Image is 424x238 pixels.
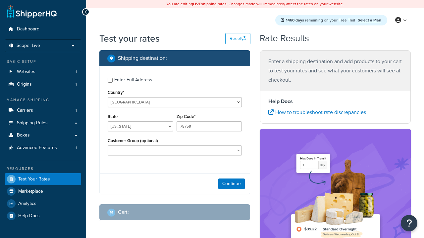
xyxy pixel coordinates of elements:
li: Carriers [5,104,81,117]
a: Test Your Rates [5,173,81,185]
a: Websites1 [5,66,81,78]
a: Help Docs [5,210,81,222]
label: Customer Group (optional) [108,138,158,143]
li: Websites [5,66,81,78]
a: Advanced Features1 [5,142,81,154]
span: Analytics [18,201,36,207]
button: Reset [225,33,250,44]
a: Boxes [5,129,81,141]
p: Enter a shipping destination and add products to your cart to test your rates and see what your c... [268,57,402,85]
a: Marketplace [5,185,81,197]
div: Enter Full Address [114,75,152,85]
span: Scope: Live [17,43,40,49]
a: How to troubleshoot rate discrepancies [268,108,366,116]
span: Boxes [17,133,30,138]
a: Shipping Rules [5,117,81,129]
span: Test Your Rates [18,177,50,182]
span: Marketplace [18,189,43,194]
a: Analytics [5,198,81,210]
span: Carriers [17,108,33,113]
input: Enter Full Address [108,78,113,83]
span: Help Docs [18,213,40,219]
button: Continue [218,178,245,189]
span: 1 [76,69,77,75]
span: Origins [17,82,32,87]
span: remaining on your Free Trial [286,17,356,23]
h1: Test your rates [99,32,160,45]
label: Zip Code* [177,114,195,119]
div: Resources [5,166,81,172]
li: Advanced Features [5,142,81,154]
span: 1 [76,108,77,113]
span: Advanced Features [17,145,57,151]
a: Dashboard [5,23,81,35]
h2: Rate Results [260,33,309,44]
span: 1 [76,145,77,151]
a: Carriers1 [5,104,81,117]
span: 1 [76,82,77,87]
a: Select a Plan [358,17,381,23]
div: Basic Setup [5,59,81,64]
span: Shipping Rules [17,120,48,126]
label: Country* [108,90,124,95]
span: Dashboard [17,26,39,32]
h2: Cart : [118,209,129,215]
div: Manage Shipping [5,97,81,103]
li: Origins [5,78,81,91]
b: LIVE [193,1,201,7]
a: Origins1 [5,78,81,91]
button: Open Resource Center [401,215,417,231]
label: State [108,114,118,119]
h4: Help Docs [268,98,402,105]
strong: 1460 days [286,17,304,23]
span: Websites [17,69,35,75]
h2: Shipping destination : [118,55,167,61]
